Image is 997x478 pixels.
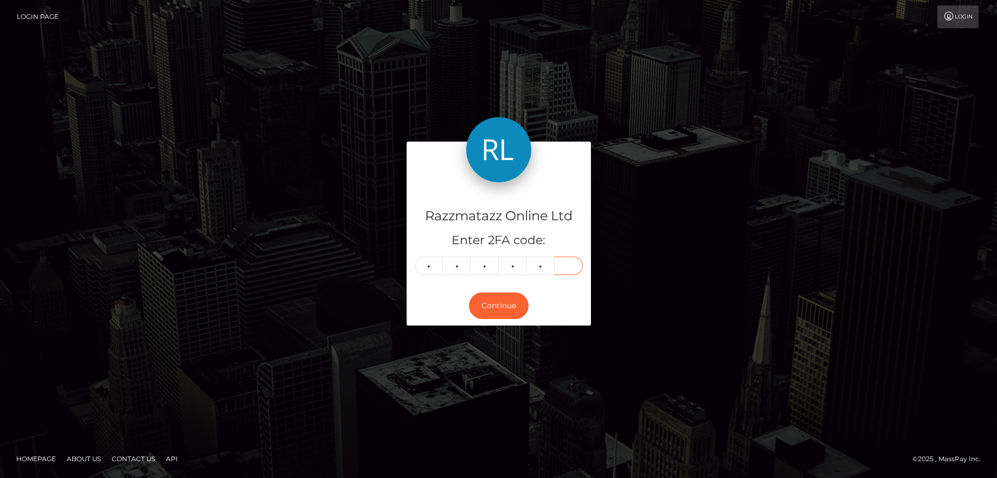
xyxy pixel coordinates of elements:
[17,5,59,28] a: Login Page
[912,453,989,465] div: © 2025 , MassPay Inc.
[415,207,583,226] h4: Razzmatazz Online Ltd
[162,450,182,467] a: API
[62,450,105,467] a: About Us
[937,5,979,28] a: Login
[415,232,583,249] h5: Enter 2FA code:
[469,292,529,319] button: Continue
[107,450,159,467] a: Contact Us
[12,450,60,467] a: Homepage
[466,117,531,182] img: Razzmatazz Online Ltd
